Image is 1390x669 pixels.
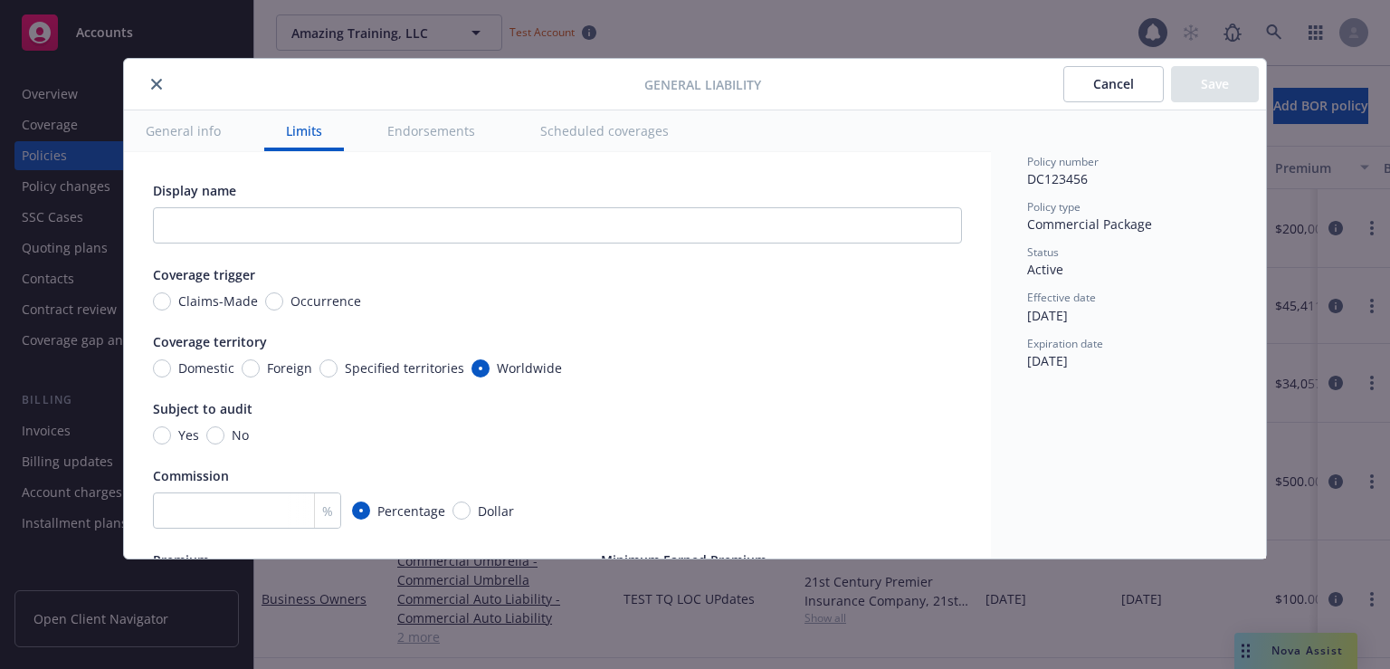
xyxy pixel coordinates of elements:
input: Occurrence [265,292,283,311]
span: Expiration date [1027,336,1103,351]
button: Endorsements [366,110,497,151]
button: Cancel [1063,66,1164,102]
span: Specified territories [345,358,464,378]
span: [DATE] [1027,307,1068,324]
span: General Liability [644,75,761,94]
span: Policy number [1027,154,1099,169]
span: Coverage territory [153,333,267,350]
span: Active [1027,261,1063,278]
span: Worldwide [497,358,562,378]
button: Limits [264,110,344,151]
span: Effective date [1027,290,1096,305]
input: Claims-Made [153,292,171,311]
button: General info [124,110,243,151]
input: No [206,426,224,444]
span: Policy type [1027,199,1081,215]
input: Specified territories [319,359,338,378]
input: Foreign [242,359,260,378]
span: Occurrence [290,291,361,311]
button: close [146,73,167,95]
span: No [232,425,249,444]
span: Yes [178,425,199,444]
span: Commission [153,467,229,484]
span: Minimum Earned Premium [601,551,766,569]
input: Yes [153,426,171,444]
input: Percentage [352,502,370,520]
span: Subject to audit [153,400,252,417]
span: Foreign [267,358,312,378]
span: Claims-Made [178,291,258,311]
span: Dollar [478,502,514,521]
span: Commercial Package [1027,215,1152,233]
span: Domestic [178,358,234,378]
input: Worldwide [471,359,490,378]
span: Coverage trigger [153,266,255,283]
span: [DATE] [1027,352,1068,369]
span: Status [1027,244,1059,260]
button: Scheduled coverages [519,110,690,151]
span: DC123456 [1027,170,1088,187]
span: % [322,502,333,521]
span: Display name [153,182,236,199]
span: Premium [153,551,209,569]
span: Percentage [377,502,445,521]
input: Dollar [452,502,471,520]
input: Domestic [153,359,171,378]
